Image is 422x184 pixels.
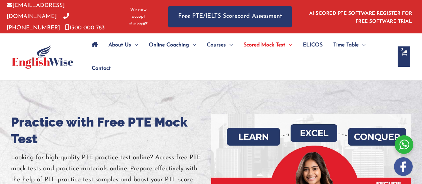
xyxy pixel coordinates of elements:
span: Scored Mock Test [244,33,285,57]
a: ELICOS [298,33,328,57]
a: CoursesMenu Toggle [201,33,238,57]
img: Afterpay-Logo [129,22,147,25]
span: Courses [207,33,226,57]
span: Menu Toggle [285,33,292,57]
span: We now accept [125,7,151,20]
a: AI SCORED PTE SOFTWARE REGISTER FOR FREE SOFTWARE TRIAL [309,11,412,24]
span: Time Table [333,33,359,57]
span: Contact [92,57,111,80]
nav: Site Navigation: Main Menu [86,33,391,80]
span: Menu Toggle [131,33,138,57]
span: Menu Toggle [359,33,366,57]
h1: Practice with Free PTE Mock Test [11,114,211,147]
aside: Header Widget 1 [305,6,415,27]
a: 1300 000 783 [65,25,105,31]
span: About Us [108,33,131,57]
span: Online Coaching [149,33,189,57]
a: [PHONE_NUMBER] [7,14,69,30]
a: [EMAIL_ADDRESS][DOMAIN_NAME] [7,3,65,19]
img: cropped-ew-logo [12,45,73,69]
img: white-facebook.png [394,157,413,176]
span: ELICOS [303,33,323,57]
a: Time TableMenu Toggle [328,33,371,57]
a: About UsMenu Toggle [103,33,143,57]
a: Free PTE/IELTS Scorecard Assessment [168,6,292,27]
a: View Shopping Cart, empty [398,46,410,67]
span: Menu Toggle [189,33,196,57]
a: Contact [86,57,111,80]
a: Scored Mock TestMenu Toggle [238,33,298,57]
a: Online CoachingMenu Toggle [143,33,201,57]
span: Menu Toggle [226,33,233,57]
